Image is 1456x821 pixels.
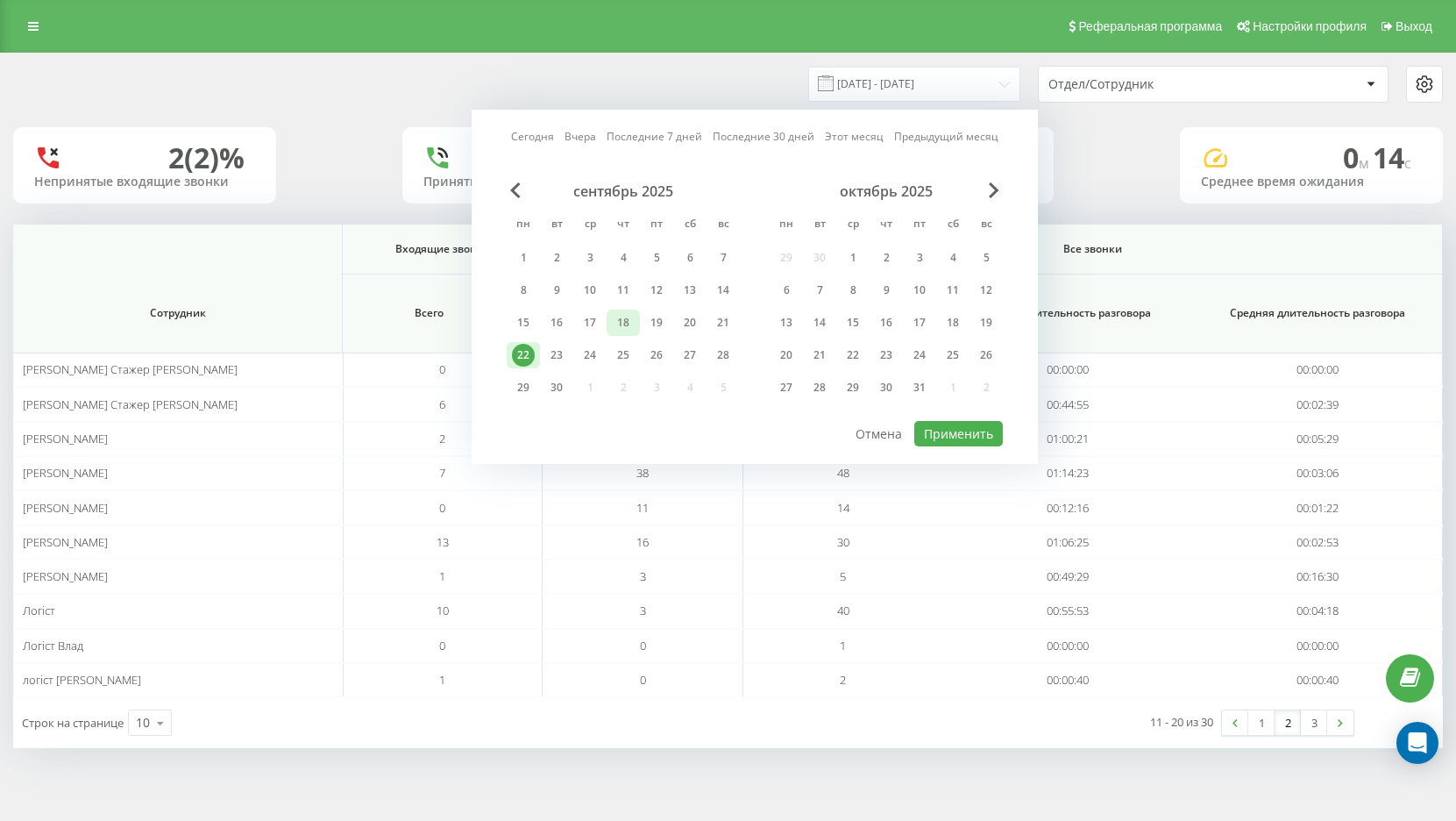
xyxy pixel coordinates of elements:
div: 3 [908,246,931,269]
div: 2 (2)% [168,141,245,175]
div: 27 [775,376,798,399]
span: [PERSON_NAME] Стажер [PERSON_NAME] [23,396,238,412]
div: 1 [512,246,535,269]
span: 10 [437,603,449,618]
div: 11 - 20 из 30 [1150,713,1213,731]
div: сентябрь 2025 [507,182,740,200]
div: чт 16 окт. 2025 г. [870,310,903,336]
td: 00:05:29 [1193,422,1443,456]
div: 26 [975,344,998,367]
div: вс 19 окт. 2025 г. [969,310,1003,336]
div: пн 1 сент. 2025 г. [507,245,540,271]
span: Previous Month [510,182,521,198]
td: 00:03:06 [1193,456,1443,490]
div: 18 [941,311,964,334]
div: 21 [712,311,735,334]
div: 7 [712,246,735,269]
div: 19 [645,311,668,334]
div: 6 [775,279,798,302]
div: пн 27 окт. 2025 г. [770,375,803,401]
div: вс 28 сент. 2025 г. [707,342,740,368]
div: пт 24 окт. 2025 г. [903,342,936,368]
button: Отмена [846,421,912,446]
td: 01:00:21 [943,422,1193,456]
div: 30 [545,376,568,399]
div: 3 [579,246,601,269]
div: пн 15 сент. 2025 г. [507,310,540,336]
div: 13 [678,279,701,302]
div: 26 [645,344,668,367]
div: Принятые входящие звонки [423,175,644,189]
td: 01:14:23 [943,456,1193,490]
span: 48 [837,465,849,481]
td: 00:00:00 [943,353,1193,387]
div: ср 3 сент. 2025 г. [573,245,607,271]
div: 24 [579,344,601,367]
div: 21 [808,344,831,367]
div: 17 [908,311,931,334]
div: октябрь 2025 [770,182,1003,200]
div: ср 10 сент. 2025 г. [573,277,607,303]
abbr: пятница [643,212,670,239]
abbr: четверг [610,212,636,239]
div: пт 5 сент. 2025 г. [640,245,673,271]
div: 10 [136,714,150,732]
div: ср 24 сент. 2025 г. [573,342,607,368]
a: Сегодня [511,128,554,145]
div: 10 [579,279,601,302]
div: сб 11 окт. 2025 г. [936,277,969,303]
button: Применить [914,421,1003,446]
span: c [1404,153,1411,173]
div: сб 20 сент. 2025 г. [673,310,707,336]
div: вт 14 окт. 2025 г. [803,310,836,336]
span: 14 [1373,139,1411,176]
span: Входящие звонки [361,242,524,256]
span: 0 [439,361,445,377]
div: 25 [941,344,964,367]
span: 1 [840,638,846,653]
div: ср 1 окт. 2025 г. [836,245,870,271]
td: 00:01:22 [1193,490,1443,525]
abbr: вторник [806,212,833,239]
span: 3 [640,568,646,584]
div: 2 [875,246,898,269]
div: пн 29 сент. 2025 г. [507,375,540,401]
div: 5 [645,246,668,269]
div: 20 [775,344,798,367]
div: ср 29 окт. 2025 г. [836,375,870,401]
span: 0 [640,638,646,653]
span: Строк на странице [22,715,124,731]
div: 22 [512,344,535,367]
span: 3 [640,603,646,618]
div: 7 [808,279,831,302]
span: 14 [837,500,849,516]
div: пн 13 окт. 2025 г. [770,310,803,336]
div: 25 [612,344,635,367]
div: 28 [712,344,735,367]
span: 13 [437,534,449,550]
div: вс 21 сент. 2025 г. [707,310,740,336]
td: 00:44:55 [943,387,1193,421]
div: 16 [875,311,898,334]
div: 2 [545,246,568,269]
abbr: среда [577,212,603,239]
div: ср 22 окт. 2025 г. [836,342,870,368]
td: 00:49:29 [943,560,1193,594]
div: 16 [545,311,568,334]
a: Вчера [565,128,596,145]
a: Предыдущий месяц [894,128,998,145]
div: чт 30 окт. 2025 г. [870,375,903,401]
div: 30 [875,376,898,399]
span: [PERSON_NAME] Стажер [PERSON_NAME] [23,361,238,377]
div: ср 17 сент. 2025 г. [573,310,607,336]
div: 14 [712,279,735,302]
div: 13 [775,311,798,334]
td: 00:02:39 [1193,387,1443,421]
div: чт 25 сент. 2025 г. [607,342,640,368]
div: чт 4 сент. 2025 г. [607,245,640,271]
a: 1 [1248,710,1275,735]
td: 00:00:00 [1193,629,1443,663]
div: 20 [678,311,701,334]
div: вт 2 сент. 2025 г. [540,245,573,271]
div: 11 [941,279,964,302]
